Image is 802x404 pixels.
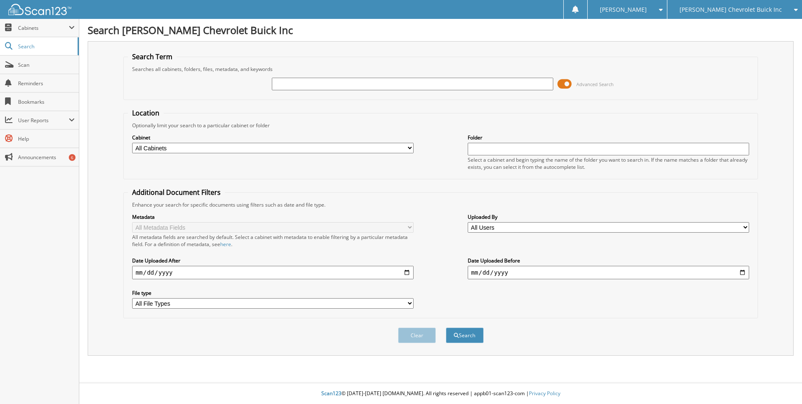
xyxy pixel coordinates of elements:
[680,7,782,12] span: [PERSON_NAME] Chevrolet Buick Inc
[220,241,231,248] a: here
[132,213,414,220] label: Metadata
[18,98,75,105] span: Bookmarks
[446,328,484,343] button: Search
[8,4,71,15] img: scan123-logo-white.svg
[18,135,75,142] span: Help
[321,390,341,397] span: Scan123
[132,266,414,279] input: start
[132,289,414,296] label: File type
[398,328,436,343] button: Clear
[88,23,794,37] h1: Search [PERSON_NAME] Chevrolet Buick Inc
[128,66,753,73] div: Searches all cabinets, folders, files, metadata, and keywords
[468,134,749,141] label: Folder
[128,122,753,129] div: Optionally limit your search to a particular cabinet or folder
[128,52,177,61] legend: Search Term
[468,266,749,279] input: end
[69,154,76,161] div: 6
[132,134,414,141] label: Cabinet
[79,383,802,404] div: © [DATE]-[DATE] [DOMAIN_NAME]. All rights reserved | appb01-scan123-com |
[128,188,225,197] legend: Additional Document Filters
[18,154,75,161] span: Announcements
[18,80,75,87] span: Reminders
[128,108,164,118] legend: Location
[18,24,69,31] span: Cabinets
[18,117,69,124] span: User Reports
[18,61,75,68] span: Scan
[18,43,73,50] span: Search
[529,390,560,397] a: Privacy Policy
[576,81,614,87] span: Advanced Search
[132,257,414,264] label: Date Uploaded After
[132,233,414,248] div: All metadata fields are searched by default. Select a cabinet with metadata to enable filtering b...
[468,257,749,264] label: Date Uploaded Before
[468,213,749,220] label: Uploaded By
[128,201,753,208] div: Enhance your search for specific documents using filters such as date and file type.
[468,156,749,171] div: Select a cabinet and begin typing the name of the folder you want to search in. If the name match...
[600,7,647,12] span: [PERSON_NAME]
